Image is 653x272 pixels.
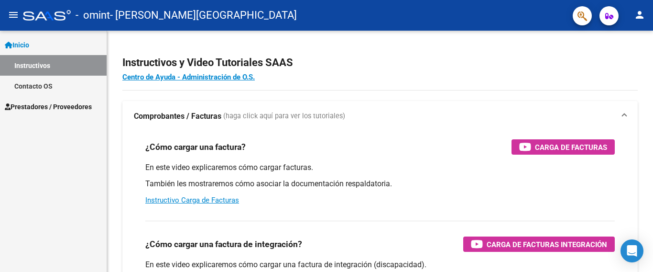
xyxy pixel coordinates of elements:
button: Carga de Facturas [512,139,615,155]
mat-expansion-panel-header: Comprobantes / Facturas (haga click aquí para ver los tutoriales) [122,101,638,132]
h2: Instructivos y Video Tutoriales SAAS [122,54,638,72]
span: - omint [76,5,110,26]
strong: Comprobantes / Facturas [134,111,221,122]
p: También les mostraremos cómo asociar la documentación respaldatoria. [145,179,615,189]
a: Centro de Ayuda - Administración de O.S. [122,73,255,81]
span: Carga de Facturas Integración [487,238,607,250]
span: Inicio [5,40,29,50]
mat-icon: person [634,9,645,21]
h3: ¿Cómo cargar una factura de integración? [145,238,302,251]
span: Carga de Facturas [535,141,607,153]
span: - [PERSON_NAME][GEOGRAPHIC_DATA] [110,5,297,26]
a: Instructivo Carga de Facturas [145,196,239,204]
div: Open Intercom Messenger [620,239,643,262]
button: Carga de Facturas Integración [463,237,615,252]
mat-icon: menu [8,9,19,21]
p: En este video explicaremos cómo cargar facturas. [145,162,615,173]
span: (haga click aquí para ver los tutoriales) [223,111,345,122]
h3: ¿Cómo cargar una factura? [145,140,246,154]
p: En este video explicaremos cómo cargar una factura de integración (discapacidad). [145,260,615,270]
span: Prestadores / Proveedores [5,102,92,112]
